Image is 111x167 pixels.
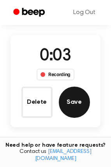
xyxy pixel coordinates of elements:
[35,149,92,162] a: [EMAIL_ADDRESS][DOMAIN_NAME]
[37,69,74,80] div: Recording
[65,3,103,22] a: Log Out
[40,48,71,64] span: 0:03
[5,149,106,162] span: Contact us
[21,87,53,118] button: Delete Audio Record
[59,87,90,118] button: Save Audio Record
[8,5,52,20] a: Beep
